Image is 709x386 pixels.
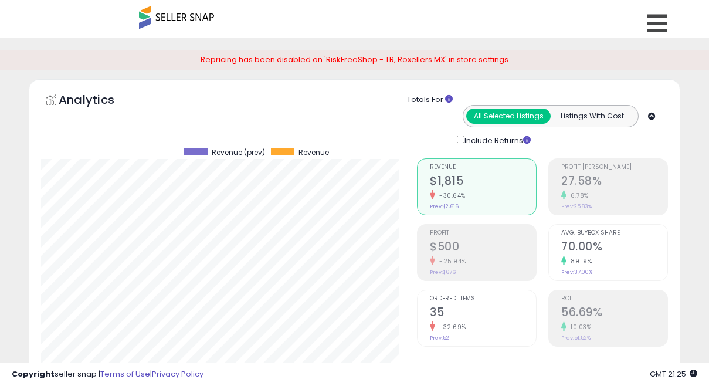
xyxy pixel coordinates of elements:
[561,296,667,302] span: ROI
[650,368,697,380] span: 2025-08-17 21:25 GMT
[212,148,265,157] span: Revenue (prev)
[566,257,592,266] small: 89.19%
[435,191,466,200] small: -30.64%
[430,164,536,171] span: Revenue
[419,358,659,373] li: $1,337
[566,191,589,200] small: 6.78%
[566,323,591,331] small: 10.03%
[430,203,459,210] small: Prev: $2,616
[466,109,551,124] button: All Selected Listings
[561,230,667,236] span: Avg. Buybox Share
[430,240,536,256] h2: $500
[12,368,55,380] strong: Copyright
[561,164,667,171] span: Profit [PERSON_NAME]
[59,92,137,111] h5: Analytics
[152,368,203,380] a: Privacy Policy
[561,334,591,341] small: Prev: 51.52%
[435,257,466,266] small: -25.94%
[100,368,150,380] a: Terms of Use
[430,230,536,236] span: Profit
[550,109,635,124] button: Listings With Cost
[561,269,592,276] small: Prev: 37.00%
[430,269,456,276] small: Prev: $676
[561,203,592,210] small: Prev: 25.83%
[12,369,203,380] div: seller snap | |
[430,174,536,190] h2: $1,815
[201,54,508,65] span: Repricing has been disabled on 'RiskFreeShop - TR, Roxellers MX' in store settings
[430,296,536,302] span: Ordered Items
[448,133,545,147] div: Include Returns
[561,174,667,190] h2: 27.58%
[430,306,536,321] h2: 35
[419,361,498,371] b: Total Inventory Value:
[430,334,449,341] small: Prev: 52
[407,94,671,106] div: Totals For
[561,240,667,256] h2: 70.00%
[298,148,329,157] span: Revenue
[561,306,667,321] h2: 56.69%
[435,323,466,331] small: -32.69%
